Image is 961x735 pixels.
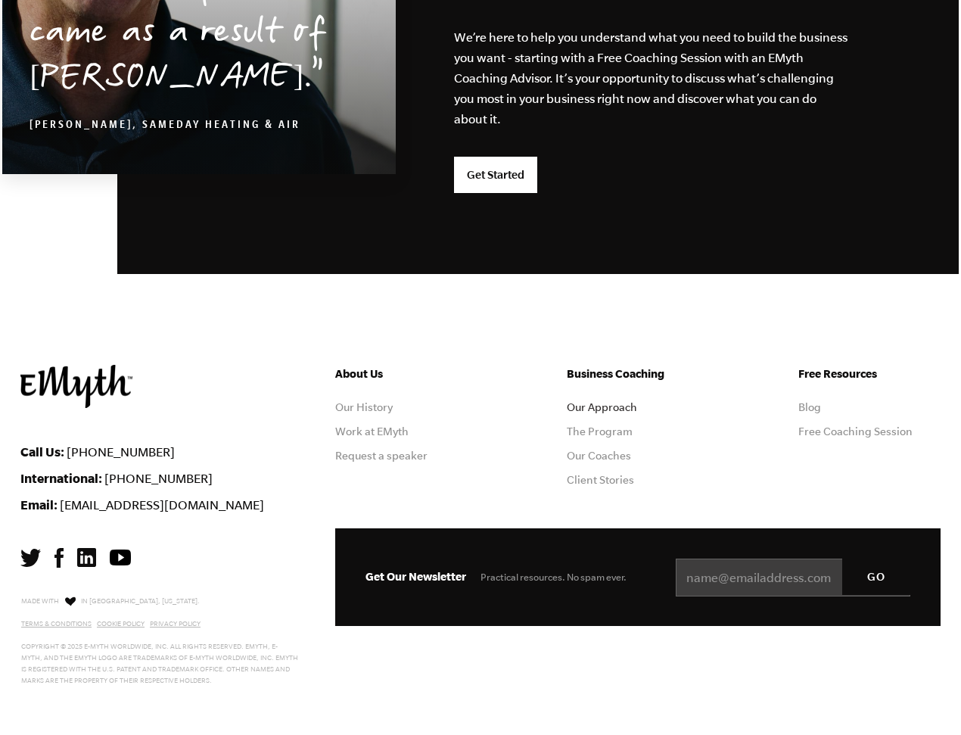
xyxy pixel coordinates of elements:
a: Our Coaches [567,450,631,462]
a: Blog [798,401,821,413]
span: Get Our Newsletter [365,570,466,583]
a: Request a speaker [335,450,428,462]
a: The Program [567,425,633,438]
iframe: Chat Widget [885,662,961,735]
img: Twitter [20,549,41,567]
img: Love [65,596,76,606]
a: Our Approach [567,401,637,413]
h5: Free Resources [798,365,941,383]
a: [PHONE_NUMBER] [67,445,175,459]
a: Privacy Policy [150,620,201,628]
input: name@emailaddress.com [676,559,910,596]
a: Our History [335,401,393,413]
img: EMyth [20,365,132,408]
cite: [PERSON_NAME], SameDay Heating & Air [30,120,300,132]
a: Terms & Conditions [21,620,92,628]
strong: Email: [20,497,58,512]
a: Cookie Policy [97,620,145,628]
a: [PHONE_NUMBER] [104,472,213,485]
strong: Call Us: [20,444,64,459]
input: GO [842,559,910,595]
a: Get Started [454,157,537,193]
strong: International: [20,471,102,485]
a: Work at EMyth [335,425,409,438]
img: Facebook [54,548,64,568]
img: YouTube [110,550,131,565]
img: LinkedIn [77,548,96,567]
h5: About Us [335,365,477,383]
p: We’re here to help you understand what you need to build the business you want - starting with a ... [454,27,849,129]
p: Made with in [GEOGRAPHIC_DATA], [US_STATE]. Copyright © 2025 E-Myth Worldwide, Inc. All rights re... [21,593,299,687]
a: Client Stories [567,474,634,486]
a: [EMAIL_ADDRESS][DOMAIN_NAME] [60,498,264,512]
span: Practical resources. No spam ever. [480,571,627,583]
a: Free Coaching Session [798,425,913,438]
h5: Business Coaching [567,365,709,383]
